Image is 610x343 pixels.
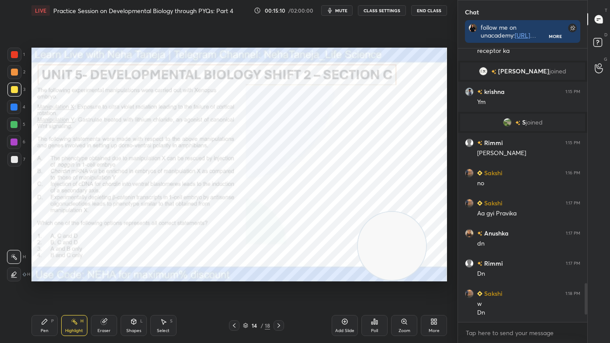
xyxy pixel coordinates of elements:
div: 1:17 PM [566,201,580,206]
img: no-rating-badge.077c3623.svg [477,90,482,94]
div: Highlight [65,329,83,333]
button: mute [321,5,353,16]
h6: Anushka [482,229,509,238]
div: 3 [7,83,25,97]
div: 1:15 PM [565,89,580,94]
img: shiftIcon.72a6c929.svg [23,273,26,276]
div: 1:17 PM [566,261,580,266]
div: grid [458,49,587,322]
div: L [140,319,143,323]
p: G [604,56,607,62]
div: Shapes [126,329,141,333]
img: ccfe3c78315544f288e9cf8253acebe3.jpg [479,67,488,76]
img: no-rating-badge.077c3623.svg [515,121,520,125]
a: [URL][DOMAIN_NAME] [481,31,536,47]
img: Learner_Badge_beginner_1_8b307cf2a0.svg [477,170,482,176]
div: 18 [265,322,270,329]
div: 1:18 PM [565,291,580,296]
h6: Sakshi [482,168,503,177]
div: / [260,323,263,328]
div: H [80,319,83,323]
span: joined [549,68,566,75]
div: More [549,33,562,39]
img: no-rating-badge.077c3623.svg [491,69,496,74]
img: no-rating-badge.077c3623.svg [477,141,482,146]
div: 5 [7,118,25,132]
img: no-rating-badge.077c3623.svg [477,261,482,266]
p: T [605,7,607,14]
div: 4 [7,100,25,114]
div: follow me on unacademy: join me on telegram: discussion group - [481,24,549,39]
p: Chat [458,0,486,24]
h6: Sakshi [482,289,503,298]
img: c2387b2a4ee44a22b14e0786c91f7114.jpg [465,229,474,238]
div: Ym [477,98,580,107]
img: no-rating-badge.077c3623.svg [477,231,482,236]
div: Eraser [97,329,111,333]
h6: krishna [482,87,505,96]
div: 1:17 PM [566,231,580,236]
img: Learner_Badge_beginner_1_8b307cf2a0.svg [477,291,482,296]
div: 1:16 PM [565,170,580,176]
div: Pen [41,329,49,333]
div: dn [477,239,580,248]
img: a67bbdc039c24df1a3646fbf77f31051.jpg [465,169,474,177]
span: joined [526,119,543,126]
div: Add Slide [335,329,354,333]
h6: Rimmi [482,259,503,268]
div: Zoom [399,329,410,333]
p: H [23,255,26,259]
div: [PERSON_NAME] [477,149,580,158]
span: [PERSON_NAME] [498,68,549,75]
img: a67bbdc039c24df1a3646fbf77f31051.jpg [465,289,474,298]
div: Select [157,329,170,333]
img: Learner_Badge_beginner_1_8b307cf2a0.svg [477,201,482,206]
p: H [27,272,30,277]
h6: Sakshi [482,198,503,208]
div: w [477,300,580,308]
img: 6bf88ee675354f0ea61b4305e64abb13.jpg [468,24,477,32]
div: P [51,319,54,323]
div: 1:15 PM [565,140,580,146]
div: 2 [7,65,25,79]
h4: Practice Session on Developmental Biology through PYQs: Part 4 [53,7,233,15]
div: 14 [250,323,259,328]
p: D [604,31,607,38]
div: Aa gyi Pravika [477,209,580,218]
div: S [170,319,173,323]
span: mute [335,7,347,14]
button: CLASS SETTINGS [358,5,406,16]
div: Dn [477,270,580,278]
img: default.png [465,139,474,147]
img: 3 [503,118,512,127]
span: S [522,119,526,126]
div: 7 [7,152,25,166]
div: no [477,179,580,188]
div: Dn [477,308,580,317]
div: More [429,329,440,333]
h6: Rimmi [482,138,503,147]
div: 6 [7,135,25,149]
div: Poll [371,329,378,333]
div: LIVE [31,5,50,16]
img: 4b9d457cea1f4f779e5858cdb5a315e6.jpg [465,87,474,96]
img: a67bbdc039c24df1a3646fbf77f31051.jpg [465,199,474,208]
button: End Class [411,5,447,16]
div: 1 [7,48,25,62]
img: default.png [465,259,474,268]
div: receptor ka [477,47,580,55]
